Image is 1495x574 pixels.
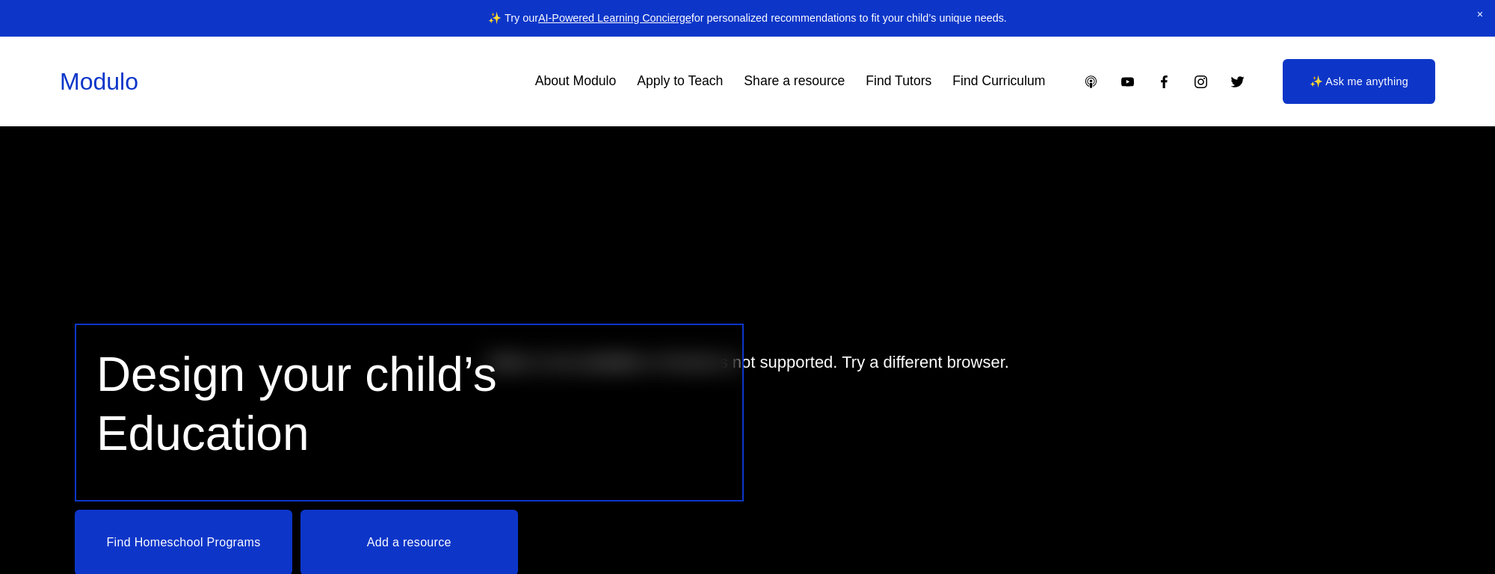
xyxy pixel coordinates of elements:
a: Find Curriculum [952,68,1045,94]
a: Apply to Teach [637,68,723,94]
a: Twitter [1230,74,1245,90]
a: YouTube [1120,74,1135,90]
a: AI-Powered Learning Concierge [538,12,691,24]
a: About Modulo [535,68,617,94]
a: Find Tutors [866,68,931,94]
a: Instagram [1193,74,1209,90]
a: Share a resource [744,68,845,94]
a: Apple Podcasts [1083,74,1099,90]
a: Modulo [60,68,138,95]
span: Design your child’s Education [96,348,511,460]
a: Facebook [1156,74,1172,90]
a: ✨ Ask me anything [1283,59,1435,104]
